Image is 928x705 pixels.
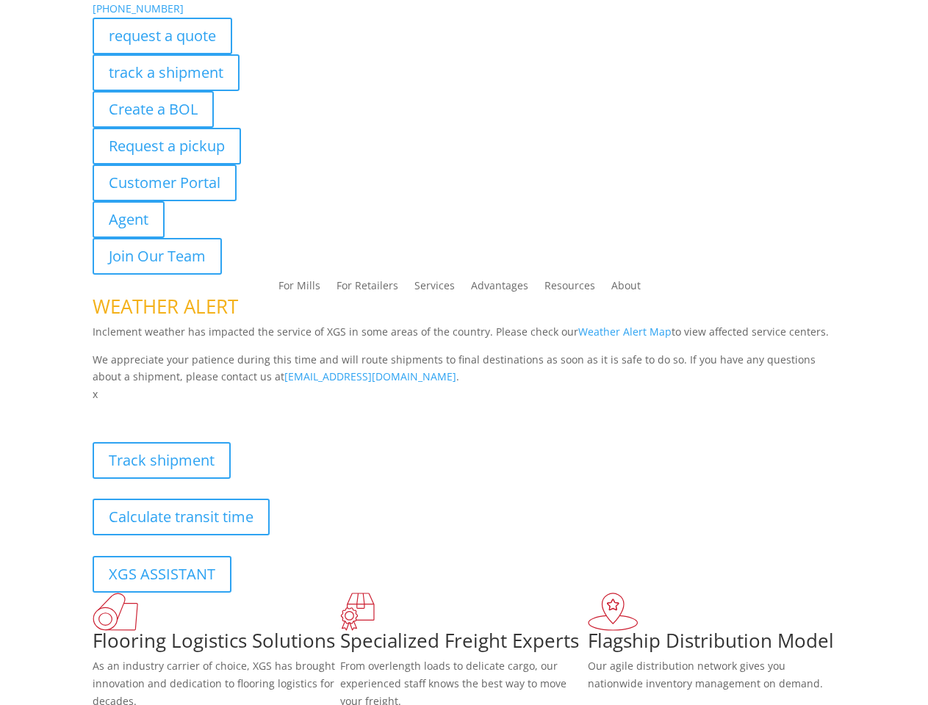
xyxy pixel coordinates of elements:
[93,556,231,593] a: XGS ASSISTANT
[93,201,165,238] a: Agent
[588,631,835,657] h1: Flagship Distribution Model
[337,281,398,297] a: For Retailers
[578,325,672,339] a: Weather Alert Map
[544,281,595,297] a: Resources
[414,281,455,297] a: Services
[93,91,214,128] a: Create a BOL
[93,238,222,275] a: Join Our Team
[93,386,835,403] p: x
[93,164,237,201] a: Customer Portal
[588,593,639,631] img: xgs-icon-flagship-distribution-model-red
[284,369,456,383] a: [EMAIL_ADDRESS][DOMAIN_NAME]
[93,405,420,419] b: Visibility, transparency, and control for your entire supply chain.
[93,351,835,386] p: We appreciate your patience during this time and will route shipments to final destinations as so...
[611,281,641,297] a: About
[93,442,231,479] a: Track shipment
[93,499,270,535] a: Calculate transit time
[93,18,232,54] a: request a quote
[588,659,823,690] span: Our agile distribution network gives you nationwide inventory management on demand.
[340,593,375,631] img: xgs-icon-focused-on-flooring-red
[93,293,238,319] span: WEATHER ALERT
[93,323,835,351] p: Inclement weather has impacted the service of XGS in some areas of the country. Please check our ...
[278,281,320,297] a: For Mills
[93,128,241,164] a: Request a pickup
[471,281,528,297] a: Advantages
[93,1,184,15] a: [PHONE_NUMBER]
[93,593,138,631] img: xgs-icon-total-supply-chain-intelligence-red
[93,631,340,657] h1: Flooring Logistics Solutions
[340,631,588,657] h1: Specialized Freight Experts
[93,54,240,91] a: track a shipment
